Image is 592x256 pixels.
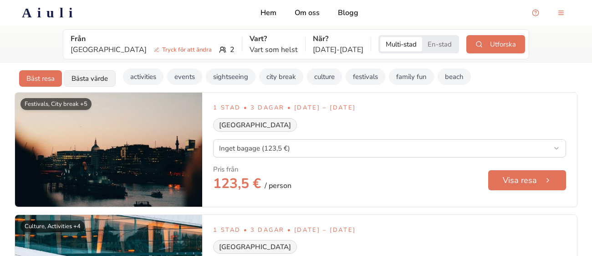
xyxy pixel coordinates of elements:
button: menu-button [552,4,570,22]
button: Open support chat [526,4,545,22]
p: Från [71,33,235,44]
div: Festivals, City break +5 [20,98,92,110]
div: [GEOGRAPHIC_DATA] [213,240,297,254]
button: family fun [389,68,434,85]
p: [GEOGRAPHIC_DATA] [71,44,215,55]
button: culture [307,68,342,85]
a: Aiuli [7,5,92,21]
div: Trip style [378,35,459,53]
span: / person [265,180,291,191]
h2: Aiuli [22,5,78,21]
div: Culture, Activities +4 [20,220,85,232]
p: Vart som helst [250,44,298,55]
button: Single-city [422,37,457,52]
p: 1 stad • 3 dagar • [DATE] – [DATE] [213,104,566,113]
button: Visa resa [488,170,566,190]
button: Bästa värde [64,70,116,87]
p: När? [313,33,363,44]
img: Bild av London Gb [15,93,202,207]
button: festivals [346,68,385,85]
a: Hem [260,7,276,18]
span: Tryck för att ändra [150,45,215,54]
p: 1 stad • 3 dagar • [DATE] – [DATE] [213,226,566,235]
button: sightseeing [206,68,255,85]
a: Blogg [338,7,358,18]
div: Pris från [213,165,239,174]
button: activities [123,68,163,85]
div: 2 [71,44,235,55]
div: [GEOGRAPHIC_DATA] [213,118,297,132]
button: Bäst resa [19,70,62,87]
a: Om oss [295,7,320,18]
button: events [167,68,202,85]
button: beach [438,68,471,85]
p: Vart? [250,33,298,44]
button: Utforska [466,35,525,53]
p: [DATE] - [DATE] [313,44,363,55]
button: city break [259,68,303,85]
h2: 123,5 € [213,176,291,196]
button: Multi-city [380,37,422,52]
